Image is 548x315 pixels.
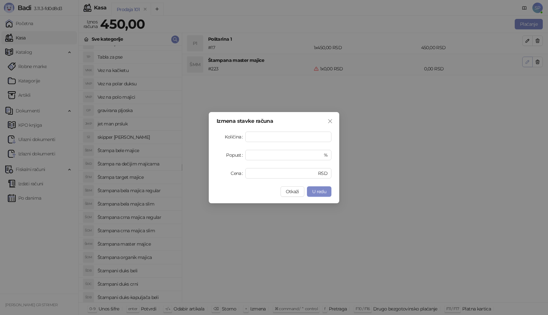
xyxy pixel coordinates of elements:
button: Close [325,116,335,126]
span: close [327,119,333,124]
label: Popust [226,150,245,160]
input: Cena [249,168,317,178]
label: Količina [225,132,245,142]
div: Izmena stavke računa [217,119,331,124]
span: Otkaži [286,189,299,194]
span: U redu [312,189,326,194]
span: Zatvori [325,119,335,124]
input: Količina [246,132,331,142]
button: Otkaži [281,186,304,197]
label: Cena [231,168,245,179]
input: Popust [249,150,323,160]
button: U redu [307,186,331,197]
